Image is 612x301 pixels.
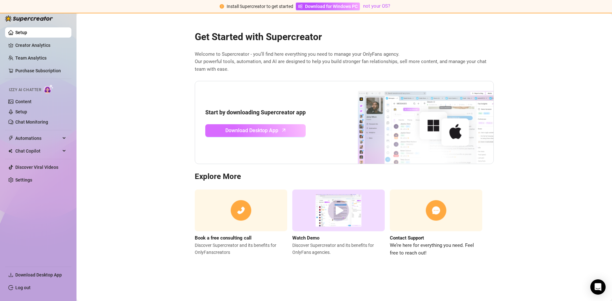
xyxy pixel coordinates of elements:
a: Log out [15,285,31,290]
a: Chat Monitoring [15,119,48,125]
img: Chat Copilot [8,149,12,153]
span: exclamation-circle [220,4,224,9]
a: Book a free consulting callDiscover Supercreator and its benefits for OnlyFanscreators [195,190,287,257]
a: Purchase Subscription [15,66,66,76]
strong: Start by downloading Supercreator app [205,109,306,116]
span: windows [298,4,302,9]
a: Discover Viral Videos [15,165,58,170]
a: not your OS? [363,3,390,9]
a: Download Desktop Apparrow-up [205,124,306,137]
span: We’re here for everything you need. Feel free to reach out! [390,242,482,257]
a: Settings [15,177,32,183]
span: Chat Copilot [15,146,61,156]
img: consulting call [195,190,287,231]
img: logo-BBDzfeDw.svg [5,15,53,22]
span: Discover Supercreator and its benefits for OnlyFans agencies. [292,242,385,256]
a: Content [15,99,32,104]
div: Open Intercom Messenger [590,279,606,295]
h2: Get Started with Supercreator [195,31,494,43]
a: Watch DemoDiscover Supercreator and its benefits for OnlyFans agencies. [292,190,385,257]
a: Creator Analytics [15,40,66,50]
span: Download Desktop App [15,272,62,277]
a: Download for Windows PC [296,3,360,10]
span: Welcome to Supercreator - you’ll find here everything you need to manage your OnlyFans agency. Ou... [195,51,494,73]
span: download [8,272,13,277]
span: Discover Supercreator and its benefits for OnlyFans creators [195,242,287,256]
span: Download for Windows PC [305,3,358,10]
span: Download Desktop App [225,126,278,134]
h3: Explore More [195,172,494,182]
span: thunderbolt [8,136,13,141]
img: supercreator demo [292,190,385,231]
span: Automations [15,133,61,143]
a: Setup [15,30,27,35]
img: contact support [390,190,482,231]
strong: Book a free consulting call [195,235,251,241]
strong: Watch Demo [292,235,319,241]
img: download app [334,81,493,164]
span: Install Supercreator to get started [227,4,293,9]
span: Izzy AI Chatter [9,87,41,93]
span: arrow-up [280,126,288,134]
strong: Contact Support [390,235,424,241]
img: AI Chatter [44,84,54,94]
a: Setup [15,109,27,114]
a: Team Analytics [15,55,47,61]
